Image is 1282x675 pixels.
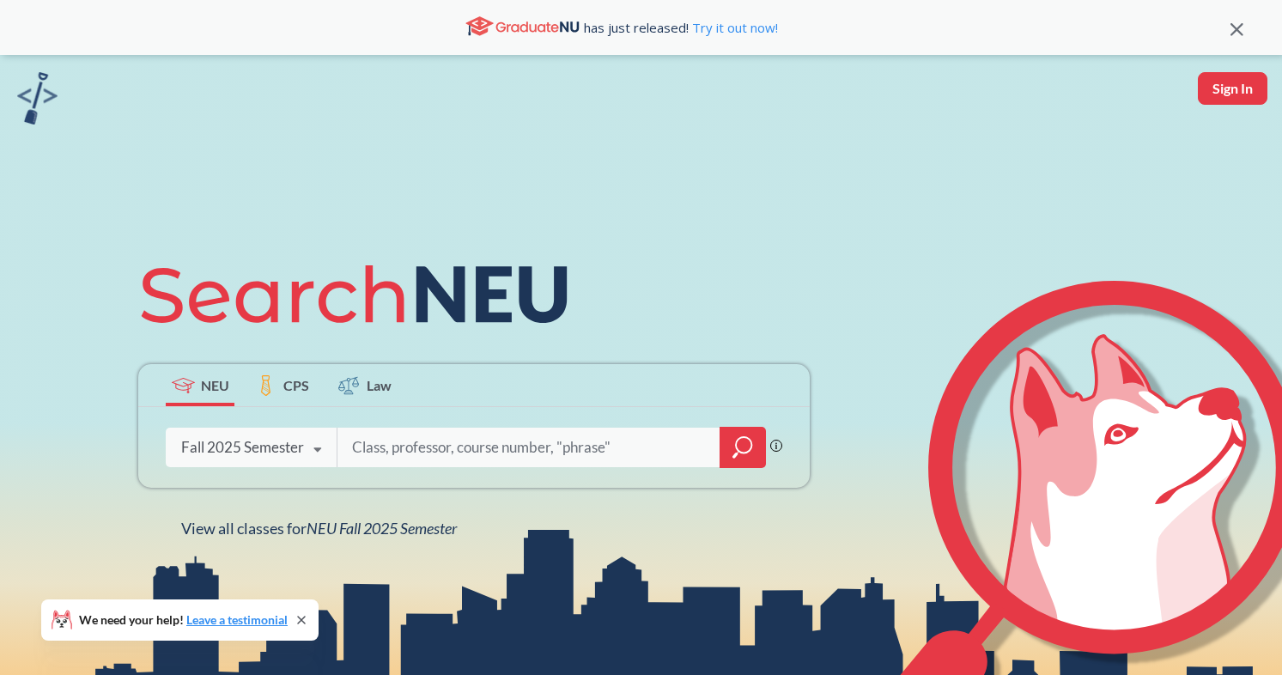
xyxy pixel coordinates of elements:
[186,612,288,627] a: Leave a testimonial
[283,375,309,395] span: CPS
[350,429,708,465] input: Class, professor, course number, "phrase"
[201,375,229,395] span: NEU
[181,519,457,538] span: View all classes for
[307,519,457,538] span: NEU Fall 2025 Semester
[689,19,778,36] a: Try it out now!
[17,72,58,130] a: sandbox logo
[367,375,392,395] span: Law
[1198,72,1267,105] button: Sign In
[584,18,778,37] span: has just released!
[17,72,58,125] img: sandbox logo
[79,614,288,626] span: We need your help!
[181,438,304,457] div: Fall 2025 Semester
[720,427,766,468] div: magnifying glass
[732,435,753,459] svg: magnifying glass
